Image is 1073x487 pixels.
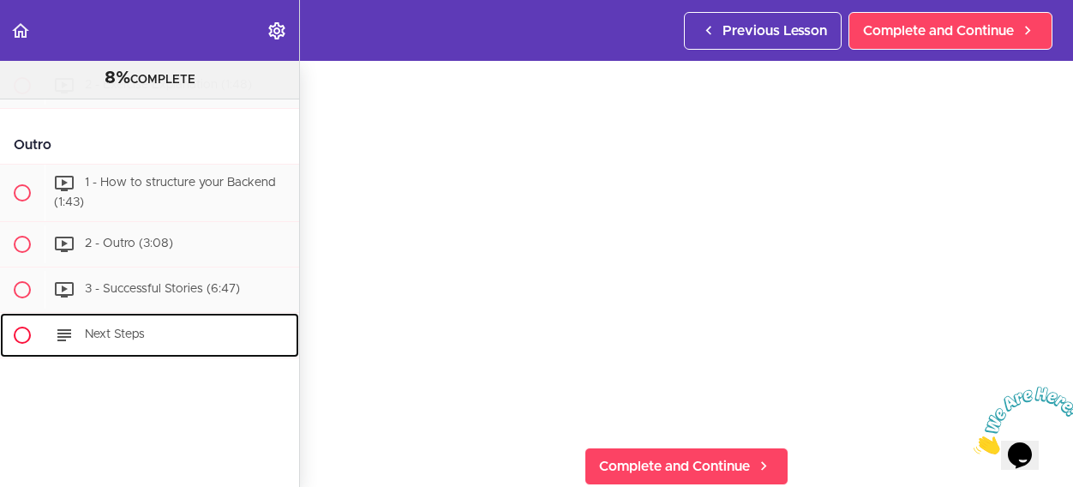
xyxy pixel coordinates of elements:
[105,69,130,87] span: 8%
[7,7,113,75] img: Chat attention grabber
[54,177,275,208] span: 1 - How to structure your Backend (1:43)
[85,328,145,340] span: Next Steps
[599,456,750,477] span: Complete and Continue
[267,21,287,41] svg: Settings Menu
[10,21,31,41] svg: Back to course curriculum
[863,21,1014,41] span: Complete and Continue
[334,23,1039,419] iframe: Video Player
[21,68,278,90] div: COMPLETE
[967,380,1073,461] iframe: chat widget
[584,448,788,485] a: Complete and Continue
[684,12,842,50] a: Previous Lesson
[848,12,1052,50] a: Complete and Continue
[85,283,240,295] span: 3 - Successful Stories (6:47)
[722,21,827,41] span: Previous Lesson
[85,237,173,250] span: 2 - Outro (3:08)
